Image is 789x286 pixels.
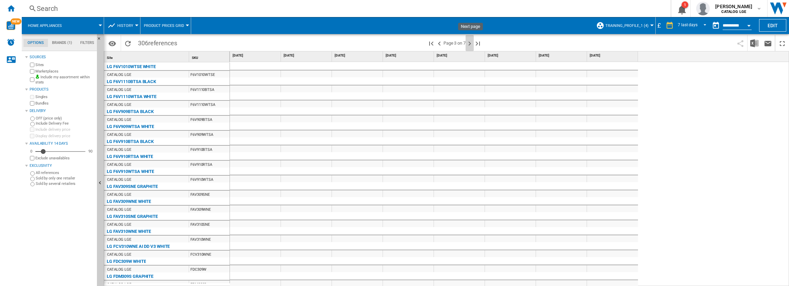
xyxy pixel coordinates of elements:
label: Display delivery price [35,133,94,139]
img: wise-card.svg [6,21,15,30]
button: Home appliances [28,17,69,34]
div: Search [37,4,653,13]
div: LG F6V910WTSA WHITE [107,168,154,176]
div: CATALOG LGE [107,161,131,168]
div: £ [656,21,662,30]
div: CATALOG LGE [107,86,131,93]
div: LG FAV310WNE WHITE [107,227,151,236]
div: Availability 14 Days [30,141,94,146]
md-slider: Availability [35,148,85,155]
label: Marketplaces [35,69,94,74]
button: Reload [121,35,135,51]
span: Home appliances [28,23,62,28]
div: F6V910RTSA [189,161,230,168]
div: 1 [682,1,688,8]
span: [DATE] [284,53,330,58]
button: Share this bookmark with others [734,35,747,51]
div: Delivery [30,108,94,114]
div: CATALOG LGE [107,251,131,258]
span: [DATE] [539,53,585,58]
div: [DATE] [588,51,638,60]
div: CATALOG LGE [107,101,131,108]
div: LG FDM309S GRAPHITE [107,272,153,281]
div: FAV310WNE [189,236,230,242]
span: Training_Profile_1 (4) [605,23,649,28]
div: LG F6V910BTSA BLACK [107,138,154,146]
label: Singles [35,94,94,99]
input: Sites [30,63,34,67]
span: [DATE] [590,53,637,58]
span: references [148,39,177,47]
input: Sold by only one retailer [30,177,35,181]
div: F6V910BTSA [189,146,230,153]
button: Last page [474,35,482,51]
input: Marketplaces [30,69,34,74]
div: CATALOG LGE [107,71,131,78]
div: CATALOG LGE [107,206,131,213]
label: Include Delivery Fee [36,121,94,126]
input: Include my assortment within stats [30,76,34,84]
button: Download in Excel [748,35,761,51]
label: All references [36,170,94,175]
button: Product prices grid [144,17,187,34]
div: Exclusivity [30,163,94,169]
div: [DATE] [231,51,281,60]
span: 306 [135,35,181,49]
label: Bundles [35,101,94,106]
div: F6V909WTSA [189,131,230,138]
div: LG FAV310SNE GRAPHITE [107,212,158,221]
md-tab-item: Brands (1) [48,39,76,47]
div: SKU Sort None [190,51,230,62]
div: Products [30,87,94,92]
span: History [117,23,133,28]
input: Singles [30,95,34,99]
span: [DATE] [488,53,534,58]
div: LG FCV310WNE AI DD V3 WHITE [107,242,170,251]
input: All references [30,171,35,176]
button: Next page [466,35,474,51]
input: Include Delivery Fee [30,122,35,126]
button: Options [105,37,119,49]
img: profile.jpg [696,2,710,15]
button: Maximize [775,35,789,51]
div: CATALOG LGE [107,131,131,138]
div: History [107,17,137,34]
div: Sources [30,54,94,60]
span: [DATE] [386,53,432,58]
div: Site Sort None [105,51,189,62]
button: Edit [759,19,786,32]
span: Page 3 on 7 [443,35,466,51]
div: F6V1110WTSA [189,101,230,108]
input: Bundles [30,101,34,106]
div: 0 [29,149,34,154]
div: [DATE] [333,51,383,60]
label: Include my assortment within stats [35,75,94,85]
md-tab-item: Options [23,39,48,47]
div: LG FDC309W WHITE [107,257,146,266]
div: LG F6V910RTSA WHITE [107,153,153,161]
span: [DATE] [437,53,483,58]
label: Exclude unavailables [35,156,94,161]
button: Send this report by email [761,35,775,51]
div: FAV310SNE [189,221,230,227]
input: Display delivery price [30,156,34,160]
label: OFF (price only) [36,116,94,121]
div: FAV309WNE [189,206,230,212]
div: CATALOG LGE [107,221,131,228]
div: [DATE] [384,51,434,60]
div: FCV310WNE [189,251,230,257]
div: F6V909BTSA [189,116,230,123]
div: 7 last days [678,22,698,27]
button: Training_Profile_1 (4) [605,17,652,34]
span: [DATE] [233,53,279,58]
span: [PERSON_NAME] [715,3,752,10]
img: mysite-bg-18x18.png [35,75,39,79]
div: FAV309SNE [189,191,230,197]
label: Sold by only one retailer [36,176,94,181]
label: Include delivery price [35,127,94,132]
span: NEW [11,18,21,25]
button: First page [427,35,435,51]
input: Display delivery price [30,134,34,138]
div: 90 [87,149,94,154]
